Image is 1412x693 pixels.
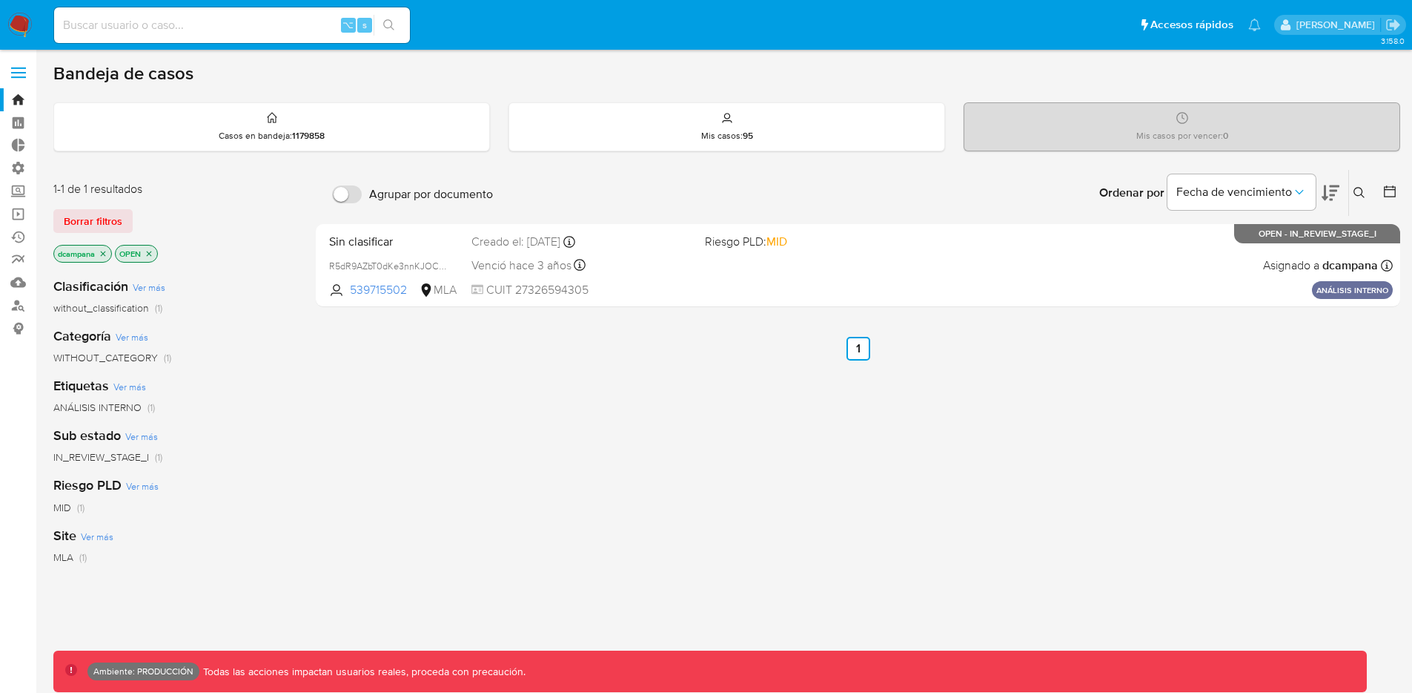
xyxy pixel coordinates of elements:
[362,18,367,32] span: s
[54,16,410,35] input: Buscar usuario o caso...
[1296,18,1380,32] p: david.campana@mercadolibre.com
[1150,17,1233,33] span: Accesos rápidos
[93,669,193,674] p: Ambiente: PRODUCCIÓN
[342,18,354,32] span: ⌥
[374,15,404,36] button: search-icon
[1385,17,1401,33] a: Salir
[1248,19,1261,31] a: Notificaciones
[199,665,526,679] p: Todas las acciones impactan usuarios reales, proceda con precaución.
